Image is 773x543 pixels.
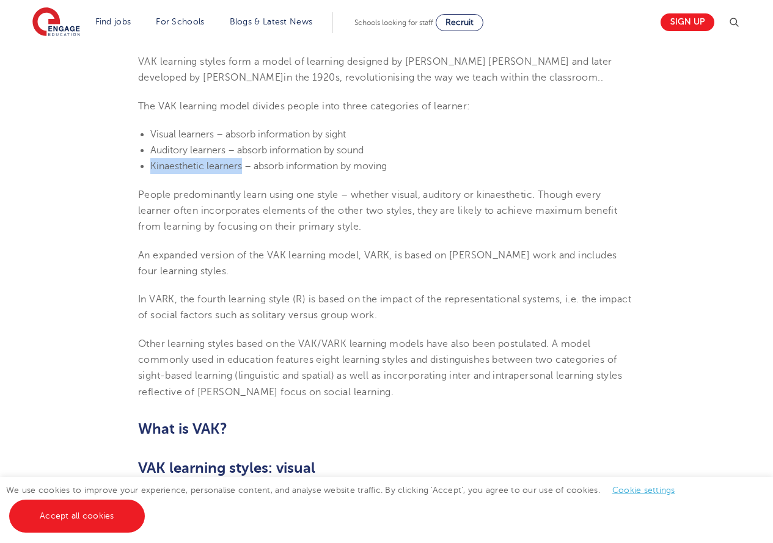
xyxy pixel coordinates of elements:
[9,500,145,533] a: Accept all cookies
[138,250,617,277] span: An expanded version of the VAK learning model, VARK, is based on [PERSON_NAME] work and includes ...
[445,18,474,27] span: Recruit
[6,486,687,520] span: We use cookies to improve your experience, personalise content, and analyse website traffic. By c...
[138,56,612,83] span: VAK learning styles form a model of learning designed by [PERSON_NAME] [PERSON_NAME] and later de...
[32,7,80,38] img: Engage Education
[354,18,433,27] span: Schools looking for staff
[150,145,364,156] span: Auditory learners – absorb information by sound
[156,17,204,26] a: For Schools
[436,14,483,31] a: Recruit
[138,418,635,439] h2: What is VAK?
[138,101,470,112] span: The VAK learning model divides people into three categories of learner:
[230,17,313,26] a: Blogs & Latest News
[138,294,631,321] span: In VARK, the fourth learning style (R) is based on the impact of the representational systems, i....
[284,72,600,83] span: in the 1920s, revolutionising the way we teach within the classroom.
[95,17,131,26] a: Find jobs
[138,189,617,233] span: People predominantly learn using one style – whether visual, auditory or kinaesthetic. Though eve...
[612,486,675,495] a: Cookie settings
[150,129,346,140] span: Visual learners – absorb information by sight
[661,13,714,31] a: Sign up
[150,161,387,172] span: Kinaesthetic learners – absorb information by moving
[138,338,622,398] span: Other learning styles based on the VAK/VARK learning models have also been postulated. A model co...
[138,459,315,476] b: VAK learning styles: visual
